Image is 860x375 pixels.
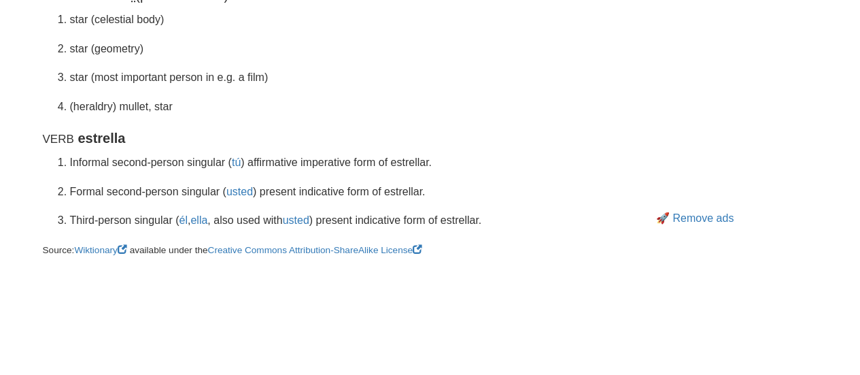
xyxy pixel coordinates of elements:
li: Formal second-person singular ( ) present indicative form of estrellar. [70,184,553,200]
small: Source: available under the [43,245,422,255]
a: él [179,214,187,226]
li: star (most important person in e.g. a film) [70,70,553,86]
li: (heraldry) mullet, star [70,99,553,115]
li: star (geometry) [70,42,553,57]
a: Creative Commons Attribution-ShareAlike License [207,245,422,255]
small: Verb [43,133,74,146]
iframe: Advertisement [572,14,817,204]
a: Wiktionary [74,245,129,255]
a: usted [226,186,253,197]
a: 🚀 Remove ads [656,212,734,224]
li: Informal second-person singular ( ) affirmative imperative form of estrellar. [70,155,553,171]
li: Third-person singular ( , , also used with ) present indicative form of estrellar. [70,213,553,229]
a: tú [232,157,241,168]
strong: estrella [78,131,125,146]
a: usted [283,214,309,226]
li: star (celestial body) [70,12,553,28]
a: ella [190,214,207,226]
